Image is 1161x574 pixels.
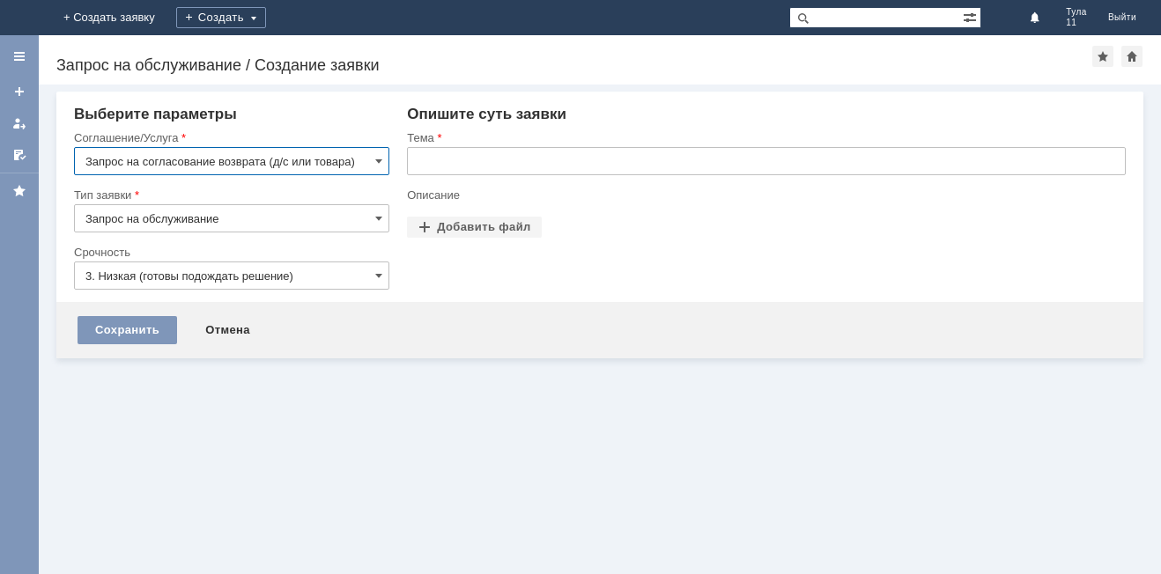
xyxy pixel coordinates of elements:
div: Срочность [74,247,386,258]
div: Описание [407,189,1122,201]
div: Тип заявки [74,189,386,201]
div: Тема [407,132,1122,143]
span: Опишите суть заявки [407,106,566,122]
span: Тула [1066,7,1087,18]
a: Мои заявки [5,109,33,137]
div: Запрос на обслуживание / Создание заявки [56,56,1092,74]
span: 11 [1066,18,1087,28]
span: Расширенный поиск [963,8,980,25]
span: Выберите параметры [74,106,237,122]
div: Сделать домашней страницей [1121,46,1143,67]
a: Создать заявку [5,77,33,106]
div: Соглашение/Услуга [74,132,386,143]
div: Создать [176,7,266,28]
a: Мои согласования [5,141,33,169]
div: Добавить в избранное [1092,46,1113,67]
